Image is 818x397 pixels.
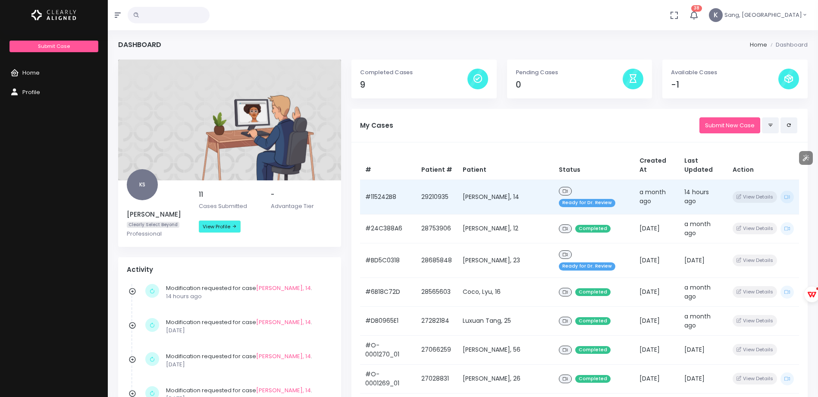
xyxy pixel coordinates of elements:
[554,151,634,180] th: Status
[416,214,458,243] td: 28753906
[458,214,554,243] td: [PERSON_NAME], 12
[458,243,554,277] td: [PERSON_NAME], 23
[634,277,680,306] td: [DATE]
[360,277,416,306] td: #6B18C72D
[679,243,727,277] td: [DATE]
[634,335,680,364] td: [DATE]
[709,8,723,22] span: K
[416,151,458,180] th: Patient #
[166,318,328,335] div: Modification requested for case .
[458,277,554,306] td: Coco, Lyu, 16
[360,68,467,77] p: Completed Cases
[767,41,808,49] li: Dashboard
[360,80,467,90] h4: 9
[727,151,799,180] th: Action
[671,80,778,90] h4: -1
[271,191,332,198] h5: -
[679,335,727,364] td: [DATE]
[575,225,611,233] span: Completed
[671,68,778,77] p: Available Cases
[256,386,311,394] a: [PERSON_NAME], 14
[634,243,680,277] td: [DATE]
[733,373,777,384] button: View Details
[22,88,40,96] span: Profile
[127,211,188,218] h5: [PERSON_NAME]
[416,335,458,364] td: 27066259
[634,180,680,214] td: a month ago
[416,277,458,306] td: 28565603
[679,306,727,335] td: a month ago
[360,243,416,277] td: #BD5C0318
[360,180,416,214] td: #115242B8
[458,306,554,335] td: Luxuan Tang, 25
[271,202,332,211] p: Advantage Tier
[360,214,416,243] td: #24C388A6
[166,292,328,301] p: 14 hours ago
[416,243,458,277] td: 28685848
[360,335,416,364] td: #O-0001270_01
[634,151,680,180] th: Created At
[733,255,777,266] button: View Details
[118,41,161,49] h4: Dashboard
[679,364,727,393] td: [DATE]
[575,288,611,296] span: Completed
[458,335,554,364] td: [PERSON_NAME], 56
[733,344,777,356] button: View Details
[634,306,680,335] td: [DATE]
[416,180,458,214] td: 29210935
[31,6,76,24] img: Logo Horizontal
[458,364,554,393] td: [PERSON_NAME], 26
[360,364,416,393] td: #O-0001269_01
[699,117,760,133] a: Submit New Case
[38,43,70,50] span: Submit Case
[724,11,802,19] span: Sang, [GEOGRAPHIC_DATA]
[516,80,623,90] h4: 0
[679,214,727,243] td: a month ago
[458,180,554,214] td: [PERSON_NAME], 14
[127,230,188,238] p: Professional
[199,191,260,198] h5: 11
[575,346,611,354] span: Completed
[679,180,727,214] td: 14 hours ago
[634,214,680,243] td: [DATE]
[634,364,680,393] td: [DATE]
[22,69,40,77] span: Home
[679,277,727,306] td: a month ago
[733,223,777,234] button: View Details
[127,266,332,274] h4: Activity
[256,352,311,360] a: [PERSON_NAME], 14
[516,68,623,77] p: Pending Cases
[256,318,311,326] a: [PERSON_NAME], 14
[166,360,328,369] p: [DATE]
[360,306,416,335] td: #DB0965E1
[458,151,554,180] th: Patient
[733,191,777,203] button: View Details
[733,286,777,298] button: View Details
[416,364,458,393] td: 27028831
[691,5,702,12] span: 38
[679,151,727,180] th: Last Updated
[199,221,241,233] a: View Profile
[416,306,458,335] td: 27282184
[166,352,328,369] div: Modification requested for case .
[559,262,615,271] span: Ready for Dr. Review
[360,151,416,180] th: #
[733,315,777,327] button: View Details
[750,41,767,49] li: Home
[256,284,311,292] a: [PERSON_NAME], 14
[575,317,611,325] span: Completed
[127,169,158,200] span: KS
[199,202,260,211] p: Cases Submitted
[166,284,328,301] div: Modification requested for case .
[9,41,98,52] a: Submit Case
[559,199,615,207] span: Ready for Dr. Review
[127,222,179,228] span: Clearly Select Beyond
[166,326,328,335] p: [DATE]
[360,122,699,129] h5: My Cases
[575,375,611,383] span: Completed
